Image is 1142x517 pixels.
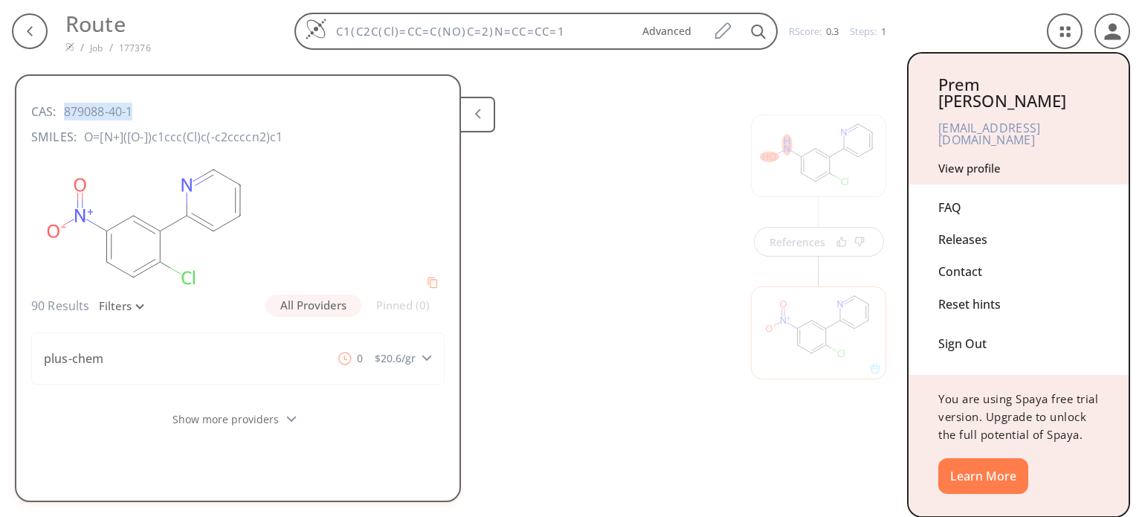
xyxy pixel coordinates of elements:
[938,458,1028,494] button: Learn More
[938,256,1099,288] div: Contact
[938,76,1099,109] div: Prem [PERSON_NAME]
[938,391,1098,442] span: You are using Spaya free trial version. Upgrade to unlock the full potential of Spaya.
[938,161,1001,176] a: View profile
[938,224,1099,256] div: Releases
[938,321,1099,360] div: Sign Out
[938,289,1099,321] div: Reset hints
[938,192,1099,224] div: FAQ
[938,109,1099,159] div: [EMAIL_ADDRESS][DOMAIN_NAME]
